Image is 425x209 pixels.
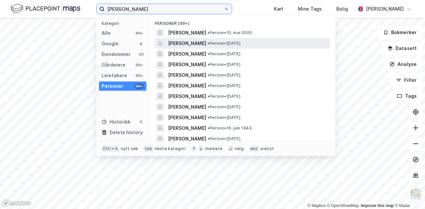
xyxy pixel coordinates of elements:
[102,145,120,152] div: Ctrl + k
[384,58,422,71] button: Analyse
[102,21,146,26] div: Kategori
[208,83,240,88] span: Person • [DATE]
[168,114,206,122] span: [PERSON_NAME]
[149,16,335,27] div: Personer (99+)
[155,146,186,151] div: neste kategori
[110,129,143,136] div: Delete history
[168,135,206,143] span: [PERSON_NAME]
[168,124,206,132] span: [PERSON_NAME]
[208,30,210,35] span: •
[121,146,138,151] div: nytt søk
[336,5,348,13] div: Bolig
[102,118,130,126] div: Historikk
[208,51,240,57] span: Person • [DATE]
[143,145,153,152] div: tab
[168,29,206,37] span: [PERSON_NAME]
[392,177,425,209] div: Kontrollprogram for chat
[208,73,210,78] span: •
[102,61,126,69] div: Gårdeiere
[134,62,144,68] div: 99+
[208,41,240,46] span: Person • [DATE]
[105,4,224,14] input: Søk på adresse, matrikkel, gårdeiere, leietakere eller personer
[208,104,210,109] span: •
[390,74,422,87] button: Filter
[11,3,80,15] img: logo.f888ab2527a4732fd821a326f86c7f29.svg
[102,50,130,58] div: Eiendommer
[382,42,422,55] button: Datasett
[102,72,127,79] div: Leietakere
[208,94,240,99] span: Person • [DATE]
[392,177,425,209] iframe: Chat Widget
[208,83,210,88] span: •
[205,146,222,151] div: markere
[274,5,283,13] div: Kart
[208,41,210,46] span: •
[208,62,240,67] span: Person • [DATE]
[208,62,210,67] span: •
[208,73,240,78] span: Person • [DATE]
[208,115,210,120] span: •
[208,126,252,131] span: Person • 16. juni 1943
[208,136,240,141] span: Person • [DATE]
[2,199,31,207] a: Mapbox homepage
[102,40,119,48] div: Google
[208,126,210,131] span: •
[366,5,404,13] div: [PERSON_NAME]
[134,73,144,78] div: 99+
[361,203,394,208] a: Improve this map
[208,94,210,99] span: •
[134,83,144,89] div: 99+
[208,136,210,141] span: •
[168,39,206,47] span: [PERSON_NAME]
[138,41,144,46] div: 6
[298,5,322,13] div: Mine Tags
[391,89,422,103] button: Tags
[249,145,259,152] div: esc
[307,203,326,208] a: Mapbox
[208,30,252,35] span: Person • 10. mai 2000
[327,203,359,208] a: OpenStreetMap
[168,103,206,111] span: [PERSON_NAME]
[208,51,210,56] span: •
[208,115,240,120] span: Person • [DATE]
[168,50,206,58] span: [PERSON_NAME]
[235,146,244,151] div: velg
[378,26,422,39] button: Bokmerker
[168,92,206,100] span: [PERSON_NAME]
[138,52,144,57] div: 20
[208,104,240,110] span: Person • [DATE]
[102,29,111,37] div: Alle
[168,61,206,69] span: [PERSON_NAME]
[102,82,123,90] div: Personer
[138,119,144,125] div: 0
[260,146,274,151] div: avbryt
[134,30,144,36] div: 99+
[168,82,206,90] span: [PERSON_NAME]
[168,71,206,79] span: [PERSON_NAME]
